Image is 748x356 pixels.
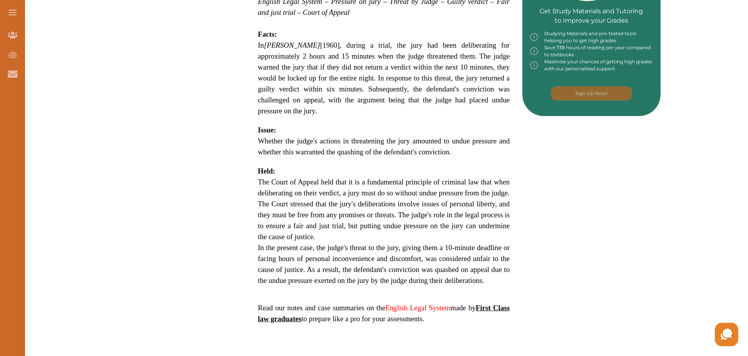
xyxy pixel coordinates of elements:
[264,41,320,49] em: [PERSON_NAME]
[575,90,607,97] p: Sign Up Now!
[258,167,276,175] strong: Held:
[561,321,740,348] iframe: HelpCrunch
[530,30,538,44] img: info-img
[258,126,276,134] strong: Issue:
[258,178,510,241] span: The Court of Appeal held that it is a fundamental principle of criminal law that when deliberatin...
[530,30,653,44] div: Studying Materials and pre-tested tools helping you to get high grades
[258,41,510,115] span: In [1960], during a trial, the jury had been deliberating for approximately 2 hours and 15 minute...
[530,58,653,72] div: Maximise your chances of getting high grades with our personalised support
[258,304,510,323] span: Read our notes and case summaries on the made by to prepare like a pro for your assessments.
[551,86,632,100] button: [object Object]
[385,304,451,312] a: English Legal System
[532,147,680,166] iframe: Reviews Badge Ribbon Widget
[530,44,538,58] img: info-img
[258,243,510,284] span: In the present case, the judge's threat to the jury, giving them a 10-minute deadline or facing h...
[258,137,510,156] span: Whether the judge's actions in threatening the jury amounted to undue pressure and whether this w...
[530,58,538,72] img: info-img
[530,44,653,58] div: Save 738 hours of reading per year compared to textbooks
[258,30,277,38] strong: Facts:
